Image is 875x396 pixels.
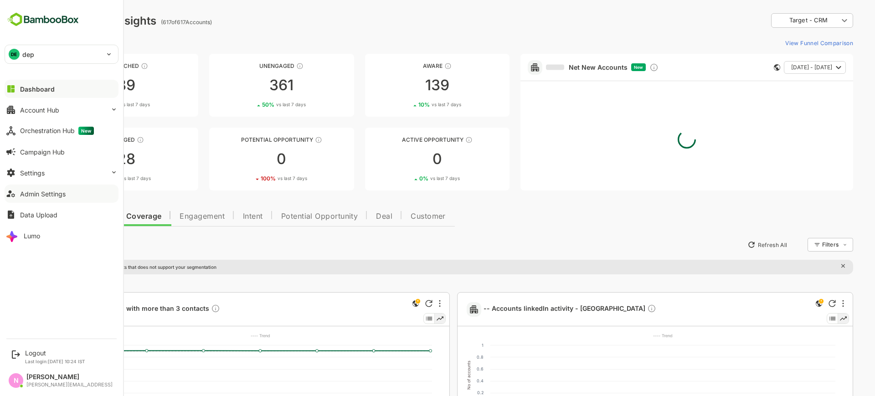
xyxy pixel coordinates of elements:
[9,373,23,388] div: N
[22,54,166,117] a: UnreachedThese accounts have not been engaged with for a defined time period8961%vs last 7 days
[445,366,452,371] text: 0.6
[621,333,641,338] text: ---- Trend
[78,127,94,135] span: New
[246,175,275,182] span: vs last 7 days
[333,152,478,166] div: 0
[615,304,624,314] div: Description not present
[244,101,274,108] span: vs last 7 days
[333,54,478,117] a: AwareThese accounts have just entered the buying cycle and need further nurturing13910%vs last 7 ...
[264,62,272,70] div: These accounts have not shown enough engagement and need nurturing
[42,378,50,383] text: 200
[25,349,85,357] div: Logout
[22,152,166,166] div: 28
[810,300,812,307] div: More
[177,78,322,93] div: 361
[333,62,478,69] div: Aware
[344,213,360,220] span: Deal
[177,54,322,117] a: UnengagedThese accounts have not shown enough engagement and need nurturing36150%vs last 7 days
[5,164,118,182] button: Settings
[711,237,759,252] button: Refresh All
[752,61,814,74] button: [DATE] - [DATE]
[75,101,118,108] div: 61 %
[22,237,88,253] button: New Insights
[452,304,624,314] span: -- Accounts linkedIn activity - [GEOGRAPHIC_DATA]
[177,136,322,143] div: Potential Opportunity
[789,237,821,253] div: Filters
[249,213,326,220] span: Potential Opportunity
[378,298,389,310] div: This is a global insight. Segment selection is not applicable for this view
[22,78,166,93] div: 89
[407,300,409,307] div: More
[5,122,118,140] button: Orchestration HubNew
[450,343,452,348] text: 1
[211,213,231,220] span: Intent
[20,169,45,177] div: Settings
[230,101,274,108] div: 50 %
[26,373,113,381] div: [PERSON_NAME]
[742,64,748,71] div: This card does not support filter and segments
[105,136,112,144] div: These accounts are warm, further nurturing would qualify them to MQAs
[5,226,118,245] button: Lumo
[379,213,414,220] span: Customer
[445,355,452,360] text: 0.8
[602,65,611,70] span: New
[393,300,401,307] div: Refresh
[750,36,821,50] button: View Funnel Comparison
[41,355,50,360] text: 400
[790,241,807,248] div: Filters
[5,143,118,161] button: Campaign Hub
[333,128,478,190] a: Active OpportunityThese accounts have open opportunities which might be at any of the Sales Stage...
[42,390,50,395] text: 100
[9,49,20,60] div: DE
[739,12,821,30] div: Target - CRM
[148,213,193,220] span: Engagement
[333,78,478,93] div: 139
[386,101,429,108] div: 10 %
[22,62,166,69] div: Unreached
[5,101,118,119] button: Account Hub
[20,106,59,114] div: Account Hub
[387,175,428,182] div: 0 %
[129,19,180,26] ag: ( 617 of 617 Accounts)
[283,136,290,144] div: These accounts are MQAs and can be passed on to Inside Sales
[434,360,439,390] text: No of accounts
[89,175,119,182] span: vs last 7 days
[5,185,118,203] button: Admin Settings
[445,378,452,383] text: 0.4
[177,62,322,69] div: Unengaged
[22,14,124,27] div: Dashboard Insights
[22,50,34,59] p: dep
[445,390,452,395] text: 0.2
[20,148,65,156] div: Campaign Hub
[618,63,627,72] div: Discover new ICP-fit accounts showing engagement — via intent surges, anonymous website visits, L...
[48,304,192,314] a: 454 Accounts with more than 3 contactsDescription not present
[5,45,118,63] div: DEdep
[42,343,50,348] text: 500
[22,136,166,143] div: Engaged
[20,127,94,135] div: Orchestration Hub
[398,175,428,182] span: vs last 7 days
[20,85,55,93] div: Dashboard
[452,304,628,314] a: -- Accounts linkedIn activity - [GEOGRAPHIC_DATA]Description not present
[31,213,129,220] span: Data Quality and Coverage
[412,62,420,70] div: These accounts have just entered the buying cycle and need further nurturing
[333,136,478,143] div: Active Opportunity
[757,17,796,24] span: Target - CRM
[5,206,118,224] button: Data Upload
[177,152,322,166] div: 0
[20,190,66,198] div: Admin Settings
[179,304,188,314] div: Description not present
[25,359,85,364] p: Last login: [DATE] 10:24 IST
[20,211,57,219] div: Data Upload
[782,298,793,310] div: This is a global insight. Segment selection is not applicable for this view
[759,62,800,73] span: [DATE] - [DATE]
[22,128,166,190] a: EngagedThese accounts are warm, further nurturing would qualify them to MQAs2840%vs last 7 days
[48,304,188,314] span: 454 Accounts with more than 3 contacts
[229,175,275,182] div: 100 %
[41,366,50,371] text: 300
[400,101,429,108] span: vs last 7 days
[219,333,238,338] text: ---- Trend
[514,63,596,72] a: Net New Accounts
[109,62,116,70] div: These accounts have not been engaged with for a defined time period
[5,11,82,28] img: BambooboxFullLogoMark.5f36c76dfaba33ec1ec1367b70bb1252.svg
